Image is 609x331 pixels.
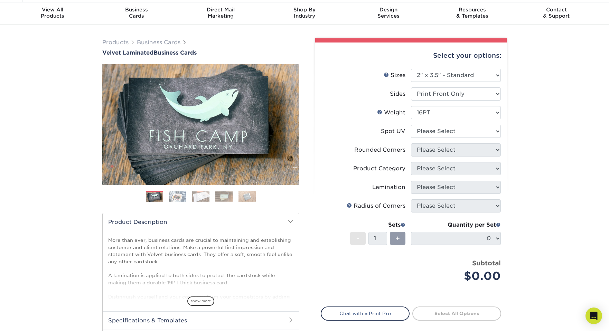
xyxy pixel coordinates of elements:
div: $0.00 [416,268,501,284]
a: Contact& Support [514,2,598,25]
div: Industry [263,7,347,19]
div: & Support [514,7,598,19]
div: Select your options: [321,42,501,69]
iframe: Google Customer Reviews [2,310,59,329]
span: Shop By [263,7,347,13]
img: Business Cards 04 [215,191,233,202]
img: Business Cards 03 [192,191,209,202]
a: Business Cards [137,39,180,46]
div: & Templates [430,7,514,19]
img: Business Cards 05 [238,190,256,202]
div: Open Intercom Messenger [585,308,602,324]
a: BusinessCards [95,2,179,25]
a: Select All Options [412,306,501,320]
div: Sides [390,90,405,98]
img: Velvet Laminated 01 [102,26,299,223]
a: Velvet LaminatedBusiness Cards [102,49,299,56]
div: Quantity per Set [411,221,501,229]
div: Products [11,7,95,19]
a: Chat with a Print Pro [321,306,410,320]
div: Sets [350,221,405,229]
span: Business [95,7,179,13]
span: View All [11,7,95,13]
a: Resources& Templates [430,2,514,25]
span: - [356,233,359,244]
h2: Product Description [103,213,299,231]
a: Direct MailMarketing [179,2,263,25]
a: DesignServices [346,2,430,25]
div: Spot UV [381,127,405,135]
img: Business Cards 01 [146,188,163,206]
div: Rounded Corners [354,146,405,154]
div: Lamination [372,183,405,191]
strong: Subtotal [472,259,501,267]
div: Marketing [179,7,263,19]
span: + [395,233,400,244]
span: Design [346,7,430,13]
div: Sizes [384,71,405,79]
span: Contact [514,7,598,13]
a: Shop ByIndustry [263,2,347,25]
div: Product Category [353,164,405,173]
a: Products [102,39,129,46]
div: Services [346,7,430,19]
div: Radius of Corners [347,202,405,210]
span: Resources [430,7,514,13]
div: Weight [377,108,405,117]
div: Cards [95,7,179,19]
h2: Specifications & Templates [103,311,299,329]
span: Velvet Laminated [102,49,153,56]
img: Business Cards 02 [169,191,186,202]
span: show more [187,296,214,306]
h1: Business Cards [102,49,299,56]
a: View AllProducts [11,2,95,25]
span: Direct Mail [179,7,263,13]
